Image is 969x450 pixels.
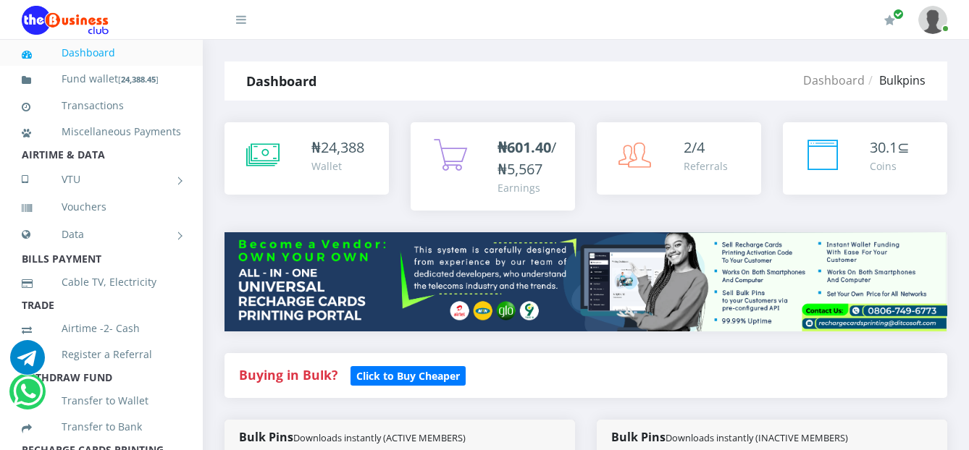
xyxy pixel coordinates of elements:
[870,137,897,157] span: 30.1
[893,9,904,20] span: Renew/Upgrade Subscription
[22,190,181,224] a: Vouchers
[803,72,865,88] a: Dashboard
[351,366,466,383] a: Click to Buy Cheaper
[411,122,575,211] a: ₦601.40/₦5,567 Earnings
[239,429,466,445] strong: Bulk Pins
[498,137,551,157] b: ₦601.40
[311,137,364,158] div: ₦
[13,385,43,409] a: Chat for support
[884,14,895,26] i: Renew/Upgrade Subscription
[22,89,181,122] a: Transactions
[225,122,389,195] a: ₦24,388 Wallet
[22,36,181,69] a: Dashboard
[10,351,45,375] a: Chat for support
[311,158,364,174] div: Wallet
[22,6,109,35] img: Logo
[225,232,947,331] img: multitenant_rcp.png
[597,122,761,195] a: 2/4 Referrals
[22,115,181,148] a: Miscellaneous Payments
[22,312,181,345] a: Airtime -2- Cash
[246,72,316,90] strong: Dashboard
[22,338,181,371] a: Register a Referral
[118,74,159,85] small: [ ]
[239,366,337,383] strong: Buying in Bulk?
[870,158,910,174] div: Coins
[684,137,705,157] span: 2/4
[865,72,926,89] li: Bulkpins
[22,62,181,96] a: Fund wallet[24,388.45]
[684,158,728,174] div: Referrals
[611,429,848,445] strong: Bulk Pins
[498,137,556,179] span: /₦5,567
[22,266,181,299] a: Cable TV, Electricity
[121,74,156,85] b: 24,388.45
[666,431,848,444] small: Downloads instantly (INACTIVE MEMBERS)
[498,180,561,195] div: Earnings
[870,137,910,158] div: ⊆
[356,369,460,383] b: Click to Buy Cheaper
[22,161,181,198] a: VTU
[22,410,181,443] a: Transfer to Bank
[22,216,181,252] a: Data
[918,6,947,34] img: User
[321,137,364,157] span: 24,388
[293,431,466,444] small: Downloads instantly (ACTIVE MEMBERS)
[22,384,181,417] a: Transfer to Wallet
